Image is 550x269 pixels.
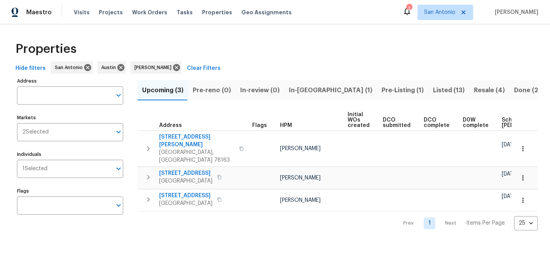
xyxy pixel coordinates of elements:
[383,117,411,128] span: DCO submitted
[101,64,119,71] span: Austin
[502,194,518,199] span: [DATE]
[51,61,93,74] div: San Antonio
[474,85,505,96] span: Resale (4)
[502,142,518,147] span: [DATE]
[131,61,182,74] div: [PERSON_NAME]
[463,117,489,128] span: D0W complete
[202,8,232,16] span: Properties
[280,123,292,128] span: HPM
[348,112,370,128] span: Initial WOs created
[26,8,52,16] span: Maestro
[113,200,124,211] button: Open
[159,192,212,200] span: [STREET_ADDRESS]
[159,149,234,164] span: [GEOGRAPHIC_DATA], [GEOGRAPHIC_DATA] 78163
[289,85,372,96] span: In-[GEOGRAPHIC_DATA] (1)
[17,152,123,157] label: Individuals
[132,8,167,16] span: Work Orders
[159,169,212,177] span: [STREET_ADDRESS]
[280,175,321,181] span: [PERSON_NAME]
[280,198,321,203] span: [PERSON_NAME]
[280,146,321,151] span: [PERSON_NAME]
[74,8,90,16] span: Visits
[22,129,49,135] span: 2 Selected
[252,123,267,128] span: Flags
[22,166,48,172] span: 1 Selected
[159,200,212,207] span: [GEOGRAPHIC_DATA]
[241,8,292,16] span: Geo Assignments
[134,64,175,71] span: [PERSON_NAME]
[466,219,505,227] p: Items Per Page
[15,64,46,73] span: Hide filters
[514,213,538,233] div: 25
[15,45,76,53] span: Properties
[159,177,212,185] span: [GEOGRAPHIC_DATA]
[424,217,435,229] a: Goto page 1
[433,85,465,96] span: Listed (13)
[17,79,123,83] label: Address
[193,85,231,96] span: Pre-reno (0)
[159,133,234,149] span: [STREET_ADDRESS][PERSON_NAME]
[113,163,124,174] button: Open
[12,61,49,76] button: Hide filters
[502,117,545,128] span: Scheduled [PERSON_NAME]
[159,123,182,128] span: Address
[99,8,123,16] span: Projects
[396,216,538,230] nav: Pagination Navigation
[514,85,548,96] span: Done (293)
[55,64,86,71] span: San Antonio
[502,171,518,177] span: [DATE]
[187,64,221,73] span: Clear Filters
[97,61,126,74] div: Austin
[177,10,193,15] span: Tasks
[424,117,450,128] span: DCO complete
[17,115,123,120] label: Markets
[424,8,455,16] span: San Antonio
[382,85,424,96] span: Pre-Listing (1)
[113,127,124,137] button: Open
[184,61,224,76] button: Clear Filters
[406,5,412,12] div: 2
[492,8,538,16] span: [PERSON_NAME]
[113,90,124,101] button: Open
[142,85,183,96] span: Upcoming (3)
[17,189,123,193] label: Flags
[240,85,280,96] span: In-review (0)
